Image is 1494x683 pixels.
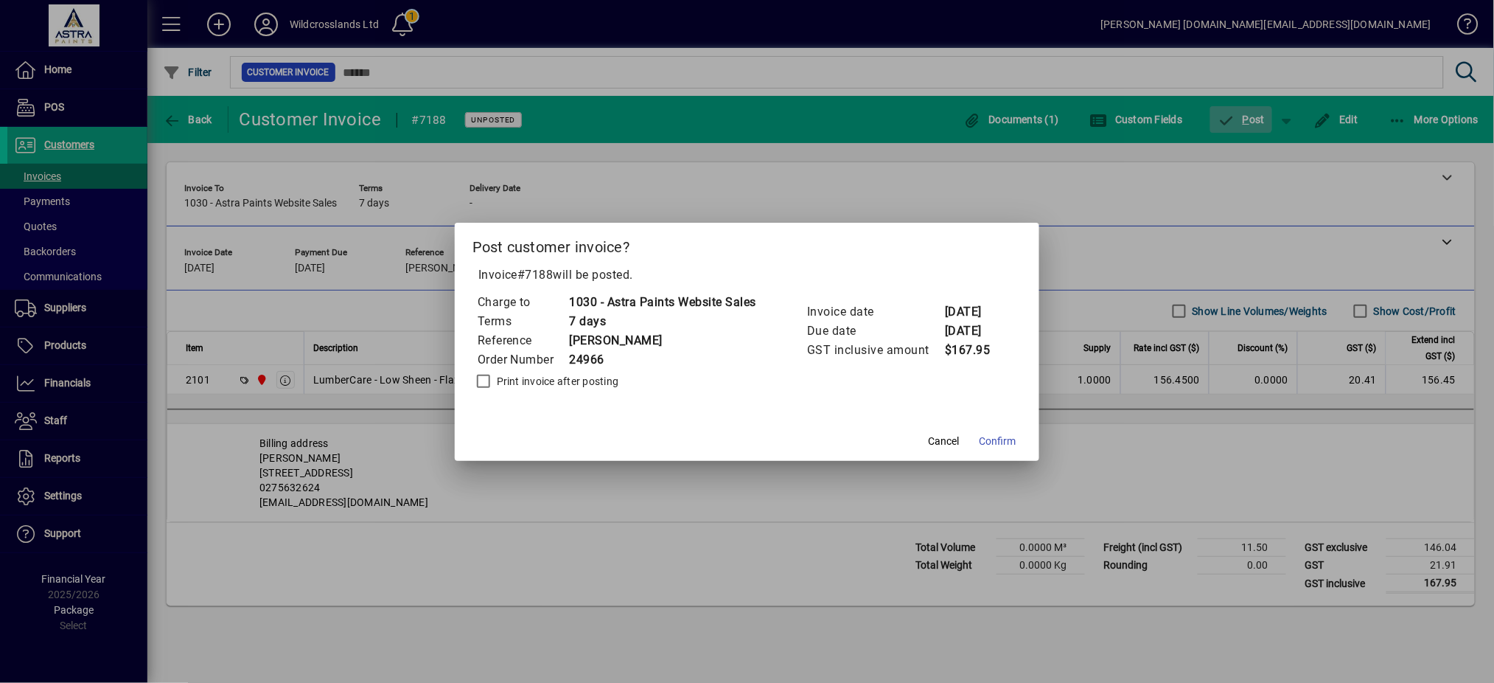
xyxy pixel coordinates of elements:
[944,302,1003,322] td: [DATE]
[477,293,569,312] td: Charge to
[973,429,1022,455] button: Confirm
[517,268,554,282] span: #7188
[477,331,569,350] td: Reference
[928,434,959,449] span: Cancel
[806,322,944,341] td: Due date
[920,429,967,455] button: Cancel
[455,223,1040,266] h2: Post customer invoice?
[569,293,757,312] td: 1030 - Astra Paints Website Sales
[944,322,1003,341] td: [DATE]
[806,302,944,322] td: Invoice date
[472,266,1022,284] p: Invoice will be posted .
[569,331,757,350] td: [PERSON_NAME]
[569,312,757,331] td: 7 days
[806,341,944,360] td: GST inclusive amount
[569,350,757,370] td: 24966
[944,341,1003,360] td: $167.95
[979,434,1016,449] span: Confirm
[477,312,569,331] td: Terms
[494,374,619,389] label: Print invoice after posting
[477,350,569,370] td: Order Number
